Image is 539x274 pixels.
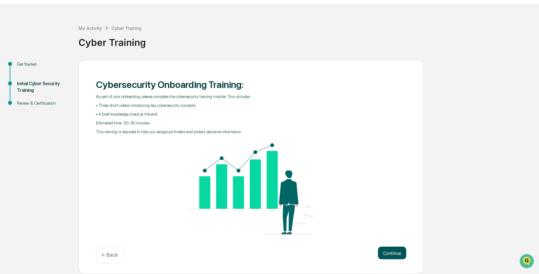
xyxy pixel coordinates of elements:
[78,32,536,48] div: Cyber Training
[96,79,406,90] div: Cybersecurity Onboarding Training :
[44,106,76,111] a: Powered byPylon
[52,79,78,85] span: Attestations
[96,94,406,99] p: As part of your onboarding, please complete the cybersecurity training module. This includes:
[21,48,103,54] div: Start new chat
[101,252,118,258] p: ← Back
[6,48,18,59] img: 1746055101610-c473b297-6a78-478c-a979-82029cc54cd1
[17,80,68,94] div: Initial Cyber Security Training
[96,112,406,117] p: • A brief knowledge check at the end
[6,92,11,97] div: 🔎
[13,91,40,97] span: Data Lookup
[46,80,51,85] div: 🗄️
[378,247,406,259] button: Continue
[107,50,114,58] button: Start new chat
[6,13,114,23] p: How can we help?
[96,129,406,134] p: This training is required to help you recognize threats and protect sensitive information.
[4,89,42,100] a: 🔎Data Lookup
[17,61,68,68] div: Get Started
[43,77,80,88] a: 🗄️Attestations
[13,79,40,85] span: Preclearance
[96,121,406,125] p: Estimated time: 20–30 minutes
[4,77,43,88] a: 🖐️Preclearance
[6,80,11,85] div: 🖐️
[111,25,142,31] div: Cyber Training
[17,100,68,107] div: Review & Certification
[78,25,102,31] div: My Activity
[21,54,79,59] div: We're available if you need us!
[189,143,313,234] img: Cybersecurity Onboarding Training
[62,107,76,111] span: Pylon
[96,103,406,108] p: • Three short videos introducing key cybersecurity concepts
[519,253,536,270] iframe: Open customer support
